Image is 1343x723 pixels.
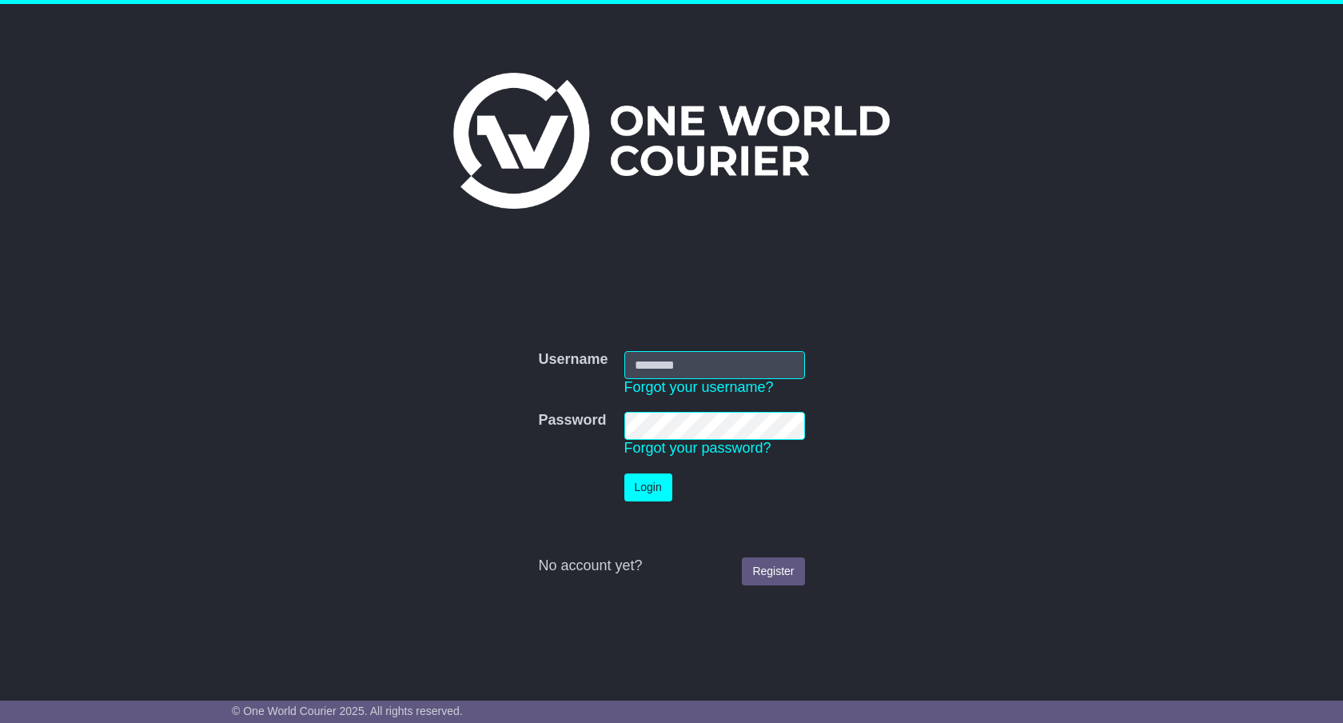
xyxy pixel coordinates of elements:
a: Forgot your password? [624,440,771,456]
span: © One World Courier 2025. All rights reserved. [232,705,463,717]
button: Login [624,473,672,501]
a: Register [742,557,804,585]
div: No account yet? [538,557,804,575]
a: Forgot your username? [624,379,774,395]
label: Username [538,351,608,369]
label: Password [538,412,606,429]
img: One World [453,73,890,209]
